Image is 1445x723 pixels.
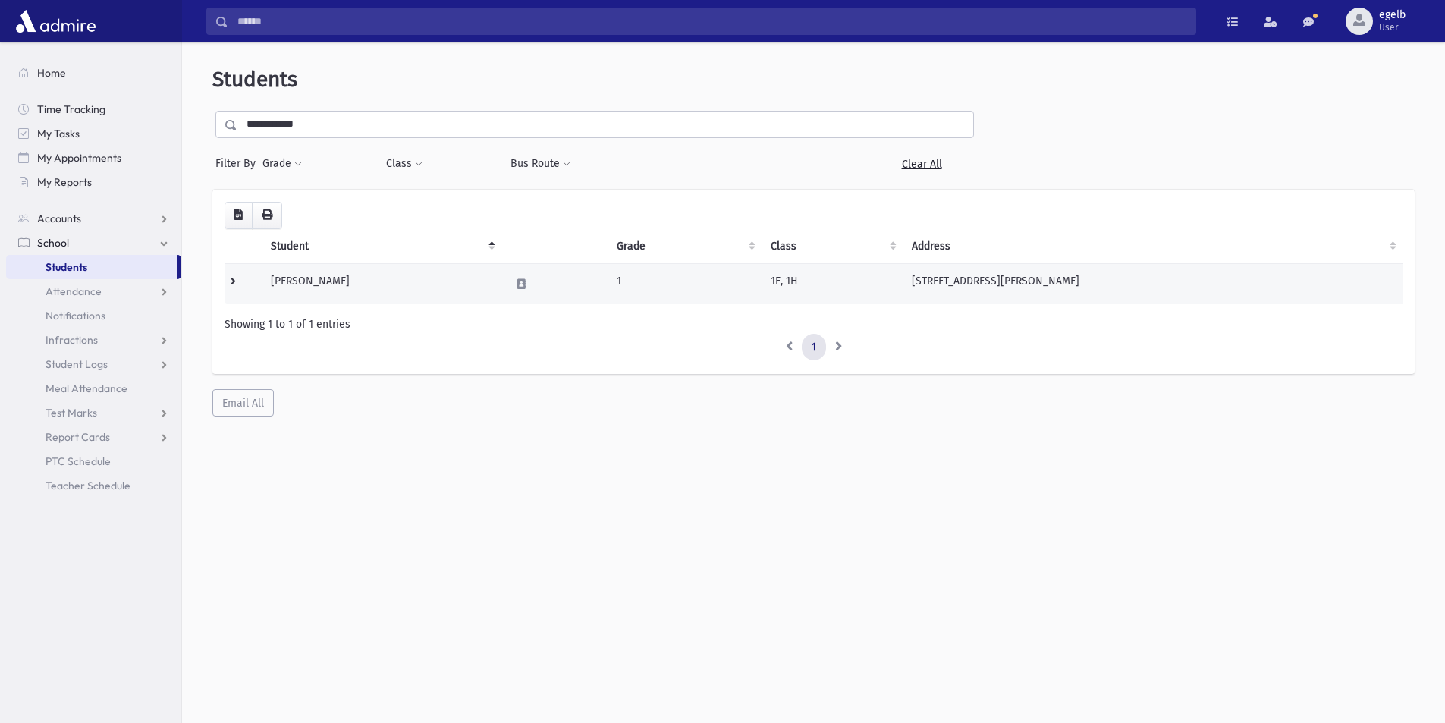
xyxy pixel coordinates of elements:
span: Student Logs [46,357,108,371]
a: Time Tracking [6,97,181,121]
a: Accounts [6,206,181,231]
span: Students [46,260,87,274]
span: User [1379,21,1406,33]
span: Notifications [46,309,105,322]
span: School [37,236,69,250]
td: 1 [608,263,762,304]
span: PTC Schedule [46,454,111,468]
span: Attendance [46,284,102,298]
span: Filter By [215,156,262,171]
a: Home [6,61,181,85]
button: Bus Route [510,150,571,178]
span: egelb [1379,9,1406,21]
td: [PERSON_NAME] [262,263,501,304]
th: Address: activate to sort column ascending [903,229,1403,264]
td: [STREET_ADDRESS][PERSON_NAME] [903,263,1403,304]
th: Grade: activate to sort column ascending [608,229,762,264]
span: Teacher Schedule [46,479,130,492]
span: My Tasks [37,127,80,140]
a: Student Logs [6,352,181,376]
span: My Reports [37,175,92,189]
a: Attendance [6,279,181,303]
span: Students [212,67,297,92]
a: 1 [802,334,826,361]
button: Class [385,150,423,178]
span: Home [37,66,66,80]
span: Meal Attendance [46,382,127,395]
a: Notifications [6,303,181,328]
span: Test Marks [46,406,97,420]
span: Infractions [46,333,98,347]
td: 1E, 1H [762,263,903,304]
a: Report Cards [6,425,181,449]
a: My Appointments [6,146,181,170]
button: Email All [212,389,274,417]
a: Meal Attendance [6,376,181,401]
a: Clear All [869,150,974,178]
th: Class: activate to sort column ascending [762,229,903,264]
a: PTC Schedule [6,449,181,473]
a: Teacher Schedule [6,473,181,498]
img: AdmirePro [12,6,99,36]
button: Grade [262,150,303,178]
span: Accounts [37,212,81,225]
span: Time Tracking [37,102,105,116]
a: Test Marks [6,401,181,425]
a: Infractions [6,328,181,352]
a: Students [6,255,177,279]
a: My Tasks [6,121,181,146]
input: Search [228,8,1195,35]
span: Report Cards [46,430,110,444]
button: CSV [225,202,253,229]
a: School [6,231,181,255]
th: Student: activate to sort column descending [262,229,501,264]
button: Print [252,202,282,229]
div: Showing 1 to 1 of 1 entries [225,316,1403,332]
a: My Reports [6,170,181,194]
span: My Appointments [37,151,121,165]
